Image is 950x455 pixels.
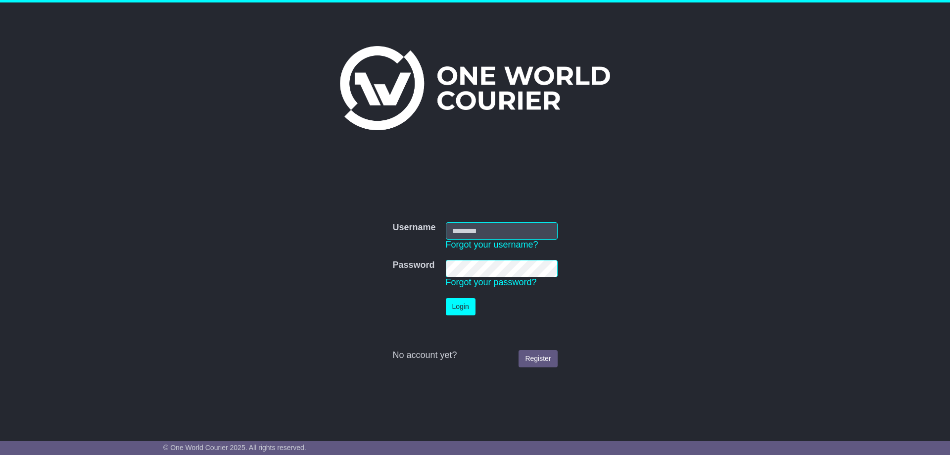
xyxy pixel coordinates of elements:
span: © One World Courier 2025. All rights reserved. [163,444,306,452]
a: Forgot your username? [446,240,538,250]
button: Login [446,298,475,315]
a: Register [519,350,557,367]
label: Password [392,260,434,271]
div: No account yet? [392,350,557,361]
label: Username [392,222,435,233]
img: One World [340,46,610,130]
a: Forgot your password? [446,277,537,287]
